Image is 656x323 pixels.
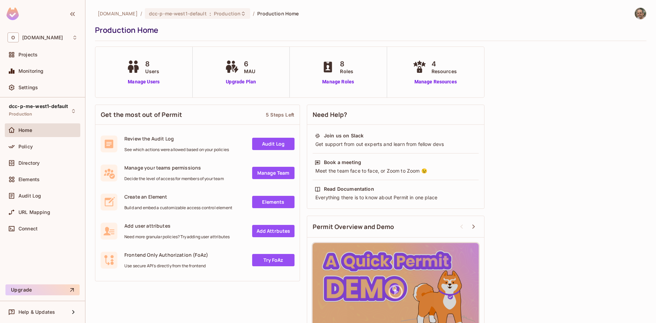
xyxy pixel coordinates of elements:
[124,234,230,240] span: Need more granular policies? Try adding user attributes
[319,78,357,85] a: Manage Roles
[411,78,460,85] a: Manage Resources
[18,210,50,215] span: URL Mapping
[95,25,643,35] div: Production Home
[313,223,394,231] span: Permit Overview and Demo
[124,193,232,200] span: Create an Element
[18,160,40,166] span: Directory
[18,52,38,57] span: Projects
[101,110,182,119] span: Get the most out of Permit
[18,85,38,90] span: Settings
[124,252,208,258] span: Frontend Only Authorization (FoAz)
[124,147,229,152] span: See which actions were allowed based on your policies
[124,205,232,211] span: Build and embed a customizable access control element
[252,138,295,150] a: Audit Log
[340,68,353,75] span: Roles
[124,263,208,269] span: Use secure API's directly from the frontend
[9,111,32,117] span: Production
[432,59,457,69] span: 4
[266,111,294,118] div: 5 Steps Left
[124,223,230,229] span: Add user attributes
[244,59,255,69] span: 6
[324,132,364,139] div: Join us on Slack
[214,10,241,17] span: Production
[22,35,63,40] span: Workspace: onvego.com
[313,110,347,119] span: Need Help?
[209,11,211,16] span: :
[18,309,55,315] span: Help & Updates
[18,193,41,199] span: Audit Log
[5,284,80,295] button: Upgrade
[124,176,224,181] span: Decide the level of access for members of your team
[324,186,374,192] div: Read Documentation
[124,164,224,171] span: Manage your teams permissions
[257,10,299,17] span: Production Home
[252,225,295,237] a: Add Attrbutes
[8,32,19,42] span: O
[315,141,477,148] div: Get support from out experts and learn from fellow devs
[98,10,138,17] span: the active workspace
[145,68,159,75] span: Users
[140,10,142,17] li: /
[18,68,44,74] span: Monitoring
[6,8,19,20] img: SReyMgAAAABJRU5ErkJggg==
[315,167,477,174] div: Meet the team face to face, or Zoom to Zoom 😉
[223,78,259,85] a: Upgrade Plan
[252,254,295,266] a: Try FoAz
[315,194,477,201] div: Everything there is to know about Permit in one place
[9,104,68,109] span: dcc-p-me-west1-default
[18,177,40,182] span: Elements
[340,59,353,69] span: 8
[18,226,38,231] span: Connect
[635,8,646,19] img: Alon Yair
[252,196,295,208] a: Elements
[324,159,361,166] div: Book a meeting
[253,10,255,17] li: /
[125,78,163,85] a: Manage Users
[18,127,32,133] span: Home
[432,68,457,75] span: Resources
[244,68,255,75] span: MAU
[18,144,33,149] span: Policy
[145,59,159,69] span: 8
[252,167,295,179] a: Manage Team
[124,135,229,142] span: Review the Audit Log
[149,10,207,17] span: dcc-p-me-west1-default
